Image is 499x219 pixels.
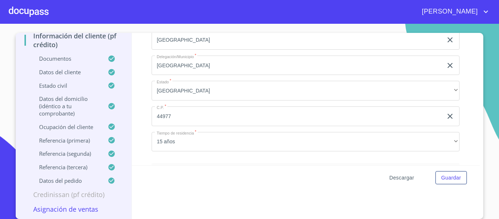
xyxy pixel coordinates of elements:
p: Datos del pedido [24,177,108,184]
p: Asignación de Ventas [24,205,123,214]
span: Guardar [441,173,461,182]
button: Guardar [435,171,467,185]
p: Ocupación del Cliente [24,123,108,131]
p: Referencia (primera) [24,137,108,144]
p: Datos del cliente [24,68,108,76]
p: Referencia (segunda) [24,150,108,157]
span: [PERSON_NAME] [416,6,481,18]
p: Datos del domicilio (idéntico a tu comprobante) [24,95,108,117]
button: account of current user [416,6,490,18]
p: Información del cliente (PF crédito) [24,31,123,49]
span: Descargar [389,173,414,182]
p: Referencia (tercera) [24,163,108,171]
p: Credinissan (PF crédito) [24,190,123,199]
button: clear input [446,35,454,44]
p: Estado Civil [24,82,108,89]
button: clear input [446,112,454,121]
p: Documentos [24,55,108,62]
button: clear input [446,61,454,70]
div: [GEOGRAPHIC_DATA] [152,81,460,101]
button: Descargar [386,171,417,185]
div: 15 años [152,132,460,152]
